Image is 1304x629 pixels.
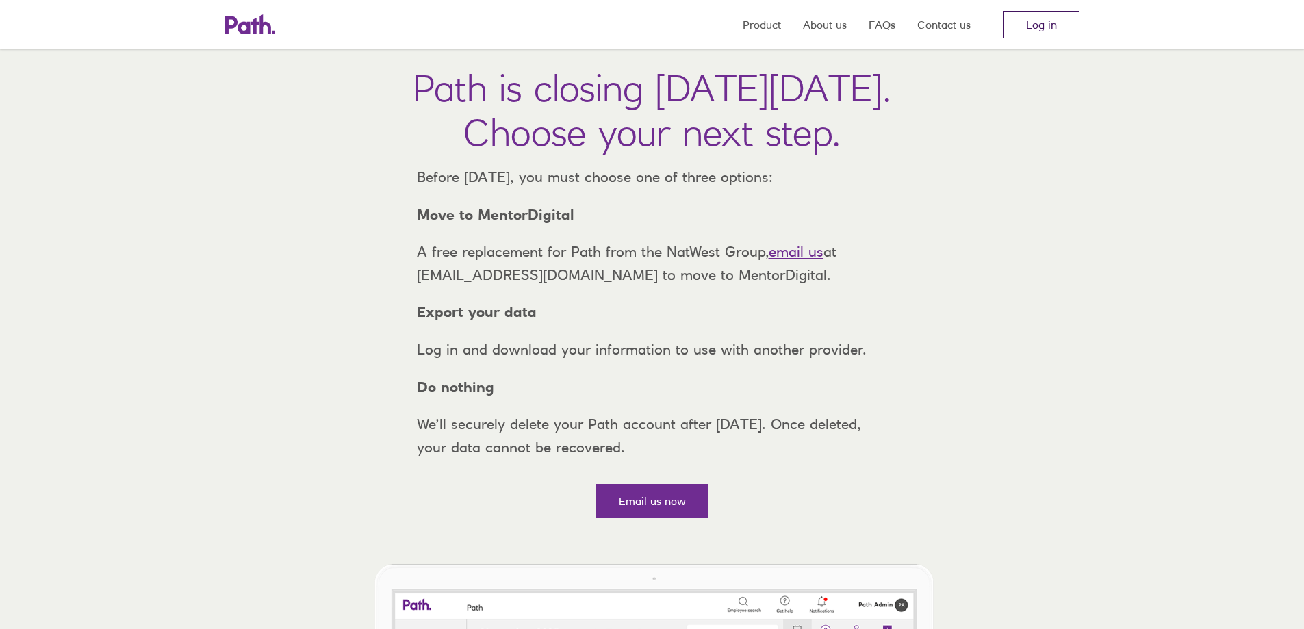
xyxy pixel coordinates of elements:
[417,378,494,396] strong: Do nothing
[406,338,899,361] p: Log in and download your information to use with another provider.
[417,303,537,320] strong: Export your data
[769,243,823,260] a: email us
[413,66,891,155] h1: Path is closing [DATE][DATE]. Choose your next step.
[417,206,574,223] strong: Move to MentorDigital
[1003,11,1079,38] a: Log in
[406,166,899,189] p: Before [DATE], you must choose one of three options:
[406,240,899,286] p: A free replacement for Path from the NatWest Group, at [EMAIL_ADDRESS][DOMAIN_NAME] to move to Me...
[406,413,899,459] p: We’ll securely delete your Path account after [DATE]. Once deleted, your data cannot be recovered.
[596,484,708,518] a: Email us now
